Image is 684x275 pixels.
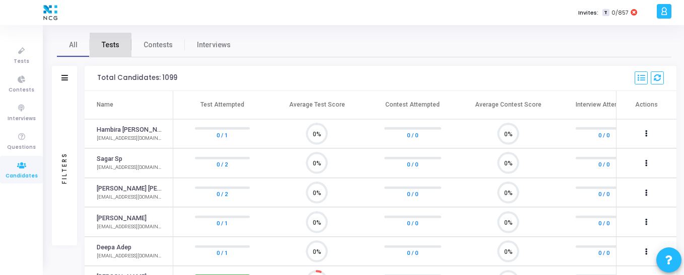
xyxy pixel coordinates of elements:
a: 0 / 0 [598,189,609,199]
a: Hambira [PERSON_NAME] [97,125,163,135]
a: 0 / 0 [407,159,418,169]
a: 0 / 1 [217,218,228,228]
a: 0 / 0 [407,248,418,258]
a: 0 / 0 [598,159,609,169]
a: 0 / 1 [217,248,228,258]
div: [EMAIL_ADDRESS][DOMAIN_NAME] [97,252,163,260]
span: Questions [7,143,36,152]
span: Tests [102,40,119,50]
label: Invites: [578,9,598,17]
div: Name [97,100,113,109]
a: 0 / 0 [407,189,418,199]
div: [EMAIL_ADDRESS][DOMAIN_NAME] [97,135,163,142]
a: 0 / 2 [217,159,228,169]
div: [EMAIL_ADDRESS][DOMAIN_NAME] [97,164,163,171]
span: Contests [9,86,34,95]
div: [EMAIL_ADDRESS][DOMAIN_NAME] [97,223,163,231]
th: Average Contest Score [460,91,556,119]
span: T [602,9,609,17]
div: Total Candidates: 1099 [97,74,177,82]
a: 0 / 0 [598,130,609,140]
div: Filters [60,113,69,223]
th: Actions [616,91,676,119]
span: All [69,40,78,50]
a: 0 / 2 [217,189,228,199]
th: Test Attempted [173,91,269,119]
span: Candidates [6,172,38,180]
th: Contest Attempted [365,91,460,119]
div: [EMAIL_ADDRESS][DOMAIN_NAME] [97,194,163,201]
a: 0 / 0 [598,218,609,228]
th: Average Test Score [269,91,365,119]
a: Sagar Sp [97,154,122,164]
th: Interview Attempted [556,91,652,119]
a: 0 / 0 [407,218,418,228]
span: Interviews [8,115,36,123]
a: [PERSON_NAME] [97,214,147,223]
a: Deepa Adep [97,243,131,252]
span: Contests [144,40,173,50]
span: Interviews [197,40,231,50]
a: 0 / 0 [598,248,609,258]
span: 0/857 [611,9,629,17]
span: Tests [14,57,29,66]
a: 0 / 0 [407,130,418,140]
a: [PERSON_NAME] [PERSON_NAME] [97,184,163,194]
a: 0 / 1 [217,130,228,140]
img: logo [41,3,60,23]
